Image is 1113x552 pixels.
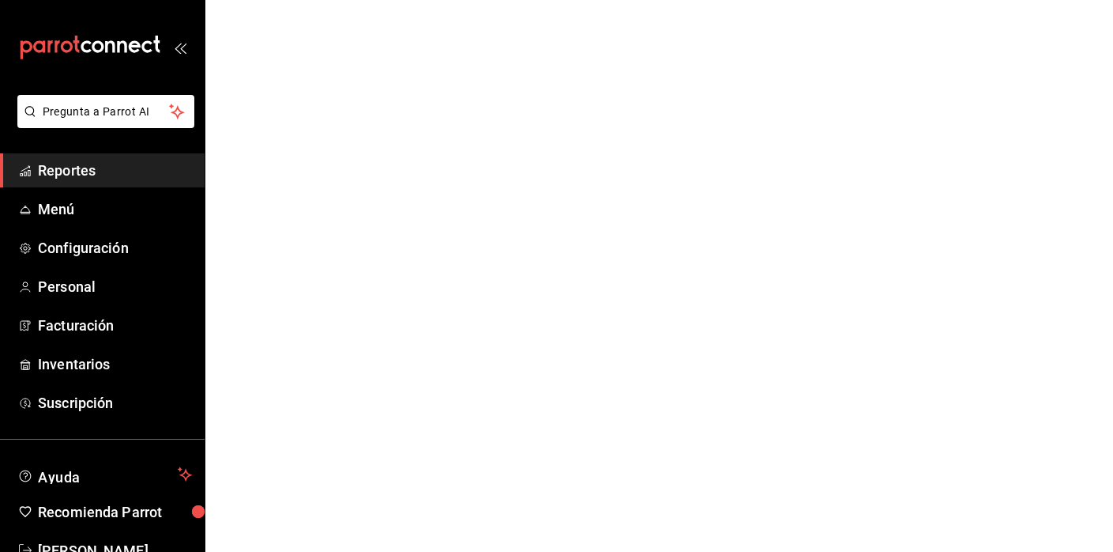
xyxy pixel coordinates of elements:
span: Ayuda [38,465,171,484]
span: Menú [38,198,192,220]
span: Suscripción [38,392,192,414]
button: Pregunta a Parrot AI [17,95,194,128]
span: Pregunta a Parrot AI [43,104,170,120]
span: Recomienda Parrot [38,501,192,523]
a: Pregunta a Parrot AI [11,115,194,131]
span: Personal [38,276,192,297]
span: Reportes [38,160,192,181]
span: Inventarios [38,354,192,375]
span: Configuración [38,237,192,259]
button: open_drawer_menu [174,41,186,54]
span: Facturación [38,315,192,336]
